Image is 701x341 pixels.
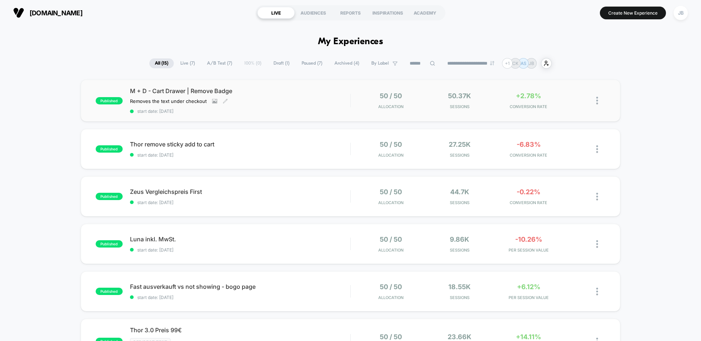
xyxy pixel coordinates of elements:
[268,58,295,68] span: Draft ( 1 )
[30,9,83,17] span: [DOMAIN_NAME]
[175,58,200,68] span: Live ( 7 )
[671,5,690,20] button: JB
[529,61,534,66] p: JB
[600,7,666,19] button: Create New Experience
[130,87,350,95] span: M + D - Cart Drawer | Remove Badge
[517,283,540,291] span: +6.12%
[450,188,469,196] span: 44.7k
[378,104,403,109] span: Allocation
[512,61,518,66] p: CK
[371,61,389,66] span: By Label
[406,7,444,19] div: ACADEMY
[13,7,24,18] img: Visually logo
[448,92,471,100] span: 50.37k
[380,141,402,148] span: 50 / 50
[427,295,493,300] span: Sessions
[427,104,493,109] span: Sessions
[490,61,494,65] img: end
[448,333,471,341] span: 23.66k
[496,248,561,253] span: PER SESSION VALUE
[596,145,598,153] img: close
[427,200,493,205] span: Sessions
[521,61,526,66] p: AS
[96,240,123,248] span: published
[448,283,471,291] span: 18.55k
[96,145,123,153] span: published
[378,248,403,253] span: Allocation
[517,141,541,148] span: -6.83%
[378,153,403,158] span: Allocation
[380,333,402,341] span: 50 / 50
[427,153,493,158] span: Sessions
[517,188,540,196] span: -0.22%
[96,97,123,104] span: published
[318,37,383,47] h1: My Experiences
[427,248,493,253] span: Sessions
[496,153,561,158] span: CONVERSION RATE
[369,7,406,19] div: INSPIRATIONS
[257,7,295,19] div: LIVE
[502,58,513,69] div: + 1
[515,235,542,243] span: -10.26%
[96,193,123,200] span: published
[130,295,350,300] span: start date: [DATE]
[496,295,561,300] span: PER SESSION VALUE
[11,7,85,19] button: [DOMAIN_NAME]
[380,283,402,291] span: 50 / 50
[202,58,238,68] span: A/B Test ( 7 )
[378,200,403,205] span: Allocation
[596,288,598,295] img: close
[149,58,174,68] span: All ( 15 )
[130,247,350,253] span: start date: [DATE]
[596,97,598,104] img: close
[295,7,332,19] div: AUDIENCES
[449,141,471,148] span: 27.25k
[596,240,598,248] img: close
[516,333,541,341] span: +14.11%
[496,104,561,109] span: CONVERSION RATE
[130,98,207,104] span: Removes the text under checkout
[496,200,561,205] span: CONVERSION RATE
[380,188,402,196] span: 50 / 50
[296,58,328,68] span: Paused ( 7 )
[130,283,350,290] span: Fast ausverkauft vs not showing - bogo page
[130,108,350,114] span: start date: [DATE]
[674,6,688,20] div: JB
[516,92,541,100] span: +2.78%
[380,235,402,243] span: 50 / 50
[450,235,469,243] span: 9.86k
[329,58,365,68] span: Archived ( 4 )
[378,295,403,300] span: Allocation
[130,326,350,334] span: Thor 3.0 Preis 99€
[332,7,369,19] div: REPORTS
[130,235,350,243] span: Luna inkl. MwSt.
[130,141,350,148] span: Thor remove sticky add to cart
[96,288,123,295] span: published
[130,152,350,158] span: start date: [DATE]
[130,200,350,205] span: start date: [DATE]
[380,92,402,100] span: 50 / 50
[130,188,350,195] span: Zeus Vergleichspreis First
[596,193,598,200] img: close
